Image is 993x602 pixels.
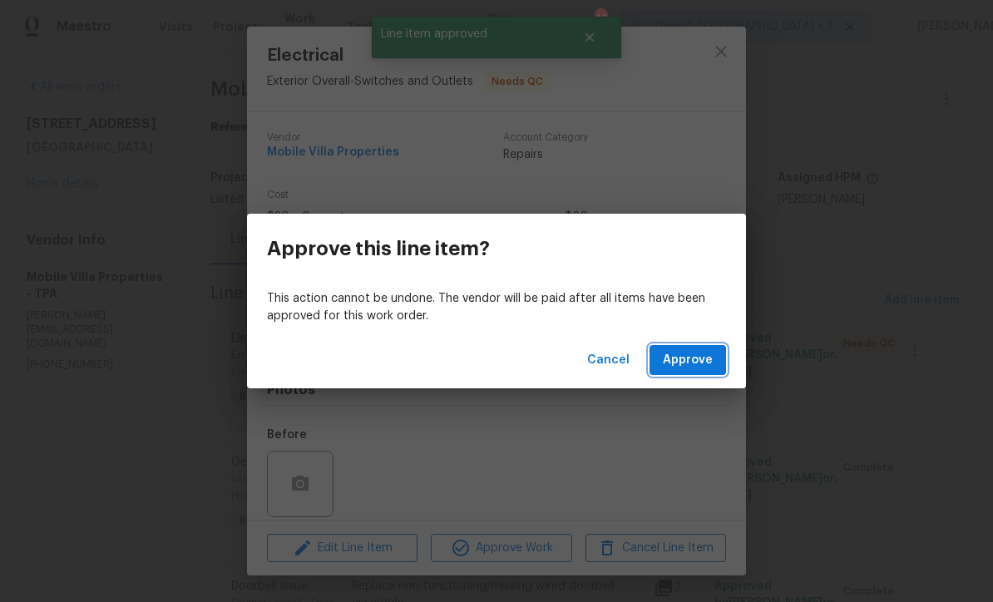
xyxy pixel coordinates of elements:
span: Cancel [587,350,630,371]
button: Cancel [580,345,636,376]
button: Approve [650,345,726,376]
h3: Approve this line item? [267,237,490,260]
p: This action cannot be undone. The vendor will be paid after all items have been approved for this... [267,290,726,325]
span: Approve [663,350,713,371]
